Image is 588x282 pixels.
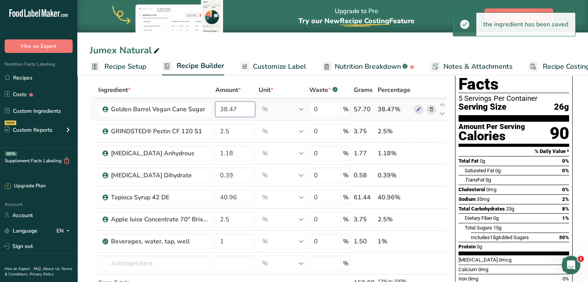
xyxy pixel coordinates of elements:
a: Notes & Attachments [430,58,513,75]
div: 1% [378,237,411,246]
div: 0.39% [378,171,411,180]
span: Total Fat [458,158,479,164]
div: NEW [5,121,16,125]
span: Try our New Feature [298,16,414,25]
div: 90 [550,123,569,144]
a: Recipe Builder [162,57,224,76]
div: 2.5% [378,215,411,224]
div: 57.70 [354,105,375,114]
div: [MEDICAL_DATA] Anhydrous [111,149,208,158]
span: Recipe Builder [177,61,224,71]
div: Apple Juice Concentrate 70° Brix Domestic [111,215,208,224]
span: 0mcg [499,257,511,263]
h1: Nutrition Facts [458,58,569,93]
span: Serving Size [458,102,506,112]
span: 8% [562,206,569,212]
a: Terms & Conditions . [5,266,72,277]
span: 0mg [478,267,488,272]
span: 0mg [468,276,478,282]
a: Nutrition Breakdown [322,58,415,75]
div: Custom Reports [5,126,53,134]
span: 0mg [486,187,496,192]
span: 2% [562,196,569,202]
span: 35mg [477,196,489,202]
div: 5 Servings Per Container [458,95,569,102]
div: 0.58 [354,171,375,180]
span: 1% [562,215,569,221]
div: 1.77 [354,149,375,158]
a: Privacy Policy [30,272,54,277]
span: 0g [495,168,501,173]
span: Notes & Attachments [443,61,513,72]
span: 2 [578,256,584,262]
span: 0% [562,276,569,282]
span: Upgrade to Pro [497,12,540,21]
div: Amount Per Serving [458,123,525,131]
div: GRINDSTED® Pectin CF 120 S1 [111,127,208,136]
span: Fat [465,177,484,183]
div: 40.96% [378,193,411,202]
div: Waste [309,85,337,95]
div: 38.47% [378,105,411,114]
div: [MEDICAL_DATA] Dihydrate [111,171,208,180]
span: Grams [354,85,373,95]
span: Recipe Costing [340,16,389,25]
div: Upgrade to Pro [298,0,414,32]
div: Beverages, water, tap, well [111,237,208,246]
div: 1.18% [378,149,411,158]
div: Tapioca Syrup 42 DE [111,193,208,202]
span: 0% [562,187,569,192]
span: 0g [486,177,491,183]
span: Total Carbohydrates [458,206,505,212]
span: Total Sugars [465,225,492,231]
span: Recipe Setup [104,61,147,72]
span: Unit [258,85,273,95]
span: Percentage [378,85,411,95]
a: Hire an Expert . [5,266,32,272]
div: 3.75 [354,127,375,136]
span: Calcium [458,267,477,272]
iframe: Intercom live chat [562,256,580,274]
a: FAQ . [34,266,43,272]
span: Iron [458,276,467,282]
div: 61.44 [354,193,375,202]
span: Saturated Fat [465,168,494,173]
span: Includes Added Sugars [471,234,529,240]
span: Dietary Fiber [465,215,492,221]
section: % Daily Value * [458,147,569,156]
div: BETA [5,151,17,156]
span: Cholesterol [458,187,485,192]
span: 30% [559,234,569,240]
div: 3.75 [354,215,375,224]
div: Golden Barrel Vegan Cane Sugar [111,105,208,114]
div: Upgrade Plan [5,182,46,190]
span: Nutrition Breakdown [335,61,401,72]
span: 0g [480,158,485,164]
a: Recipe Setup [90,58,147,75]
input: Add Ingredient [98,256,212,271]
span: 15g [490,234,498,240]
span: 23g [506,206,514,212]
div: 2.5% [378,127,411,136]
div: Jumex Natural [90,43,161,57]
div: 1.50 [354,237,375,246]
span: Sodium [458,196,476,202]
div: EN [56,226,73,235]
span: 0% [562,158,569,164]
span: Protein [458,244,476,250]
div: the ingredient has been saved [476,13,575,36]
div: Calories [458,131,525,142]
button: Upgrade to Pro [484,8,553,24]
span: 0g [493,215,499,221]
span: 15g [493,225,501,231]
span: [MEDICAL_DATA] [458,257,498,263]
a: Customize Label [240,58,306,75]
i: Trans [465,177,477,183]
a: About Us . [43,266,61,272]
span: 0% [562,168,569,173]
a: Language [5,224,37,238]
span: 0g [477,244,482,250]
span: 26g [554,102,569,112]
span: Ingredient [98,85,131,95]
span: Customize Label [253,61,306,72]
